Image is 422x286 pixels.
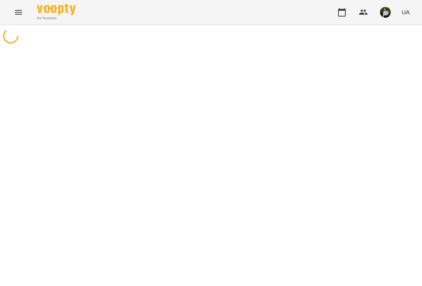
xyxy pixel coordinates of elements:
[399,5,413,19] button: UA
[9,3,28,22] button: Menu
[380,7,391,18] img: 6b662c501955233907b073253d93c30f.jpg
[37,4,75,15] img: Voopty Logo
[37,16,75,21] span: For Business
[402,8,410,16] span: UA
